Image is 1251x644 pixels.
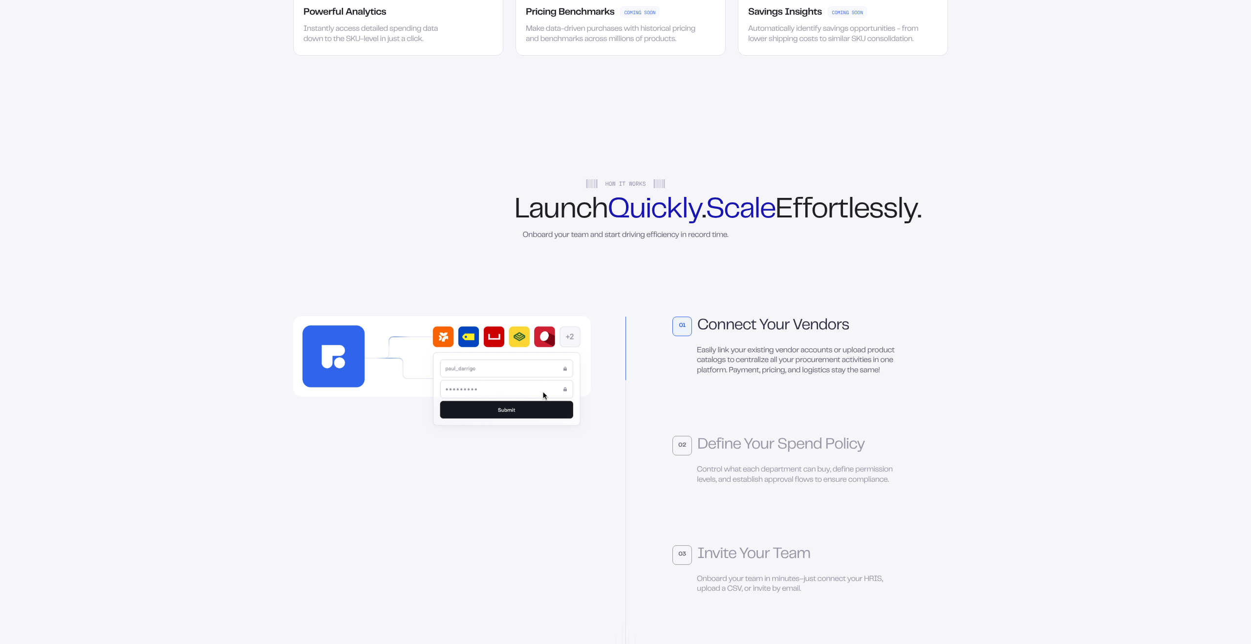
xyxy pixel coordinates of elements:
[672,317,692,336] div: 01
[515,197,737,224] div: Launch . Effortlessly.
[697,438,865,453] div: Define Your Spend Policy
[620,6,659,18] div: Coming Soon
[672,545,895,595] button: 03Invite Your TeamOnboard your team in minutes–just connect your HRIS, upload a CSV, or invite by...
[748,7,822,19] div: Savings Insights
[526,24,697,45] div: Make data-driven purchases with historical pricing and benchmarks across millions of products.
[608,198,702,223] strong: Quickly
[586,179,666,188] div: How it Works
[303,7,386,19] div: Powerful Analytics
[748,24,919,45] div: Automatically identify savings opportunities - from lower shipping costs to similar SKU consolida...
[672,436,692,455] div: 02
[697,319,849,334] div: Connect Your Vendors
[672,436,895,486] button: 02Define Your Spend PolicyControl what each department can buy, define permission levels, and est...
[828,6,867,18] div: Coming Soon
[697,547,810,563] div: Invite Your Team
[672,317,895,376] button: 01Connect Your VendorsEasily link your existing vendor accounts or upload product catalogs to cen...
[672,545,692,565] div: 03
[706,198,776,223] strong: Scale
[303,24,453,45] div: Instantly access detailed spending data down to the SKU-level in just a click.
[672,465,895,486] div: Control what each department can buy, define permission levels, and establish approval flows to e...
[526,7,614,19] div: Pricing Benchmarks
[672,575,895,595] div: Onboard your team in minutes–just connect your HRIS, upload a CSV, or invite by email.
[523,231,729,241] div: Onboard your team and start driving efficiency in record time.
[672,346,895,376] div: Easily link your existing vendor accounts or upload product catalogs to centralize all your procu...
